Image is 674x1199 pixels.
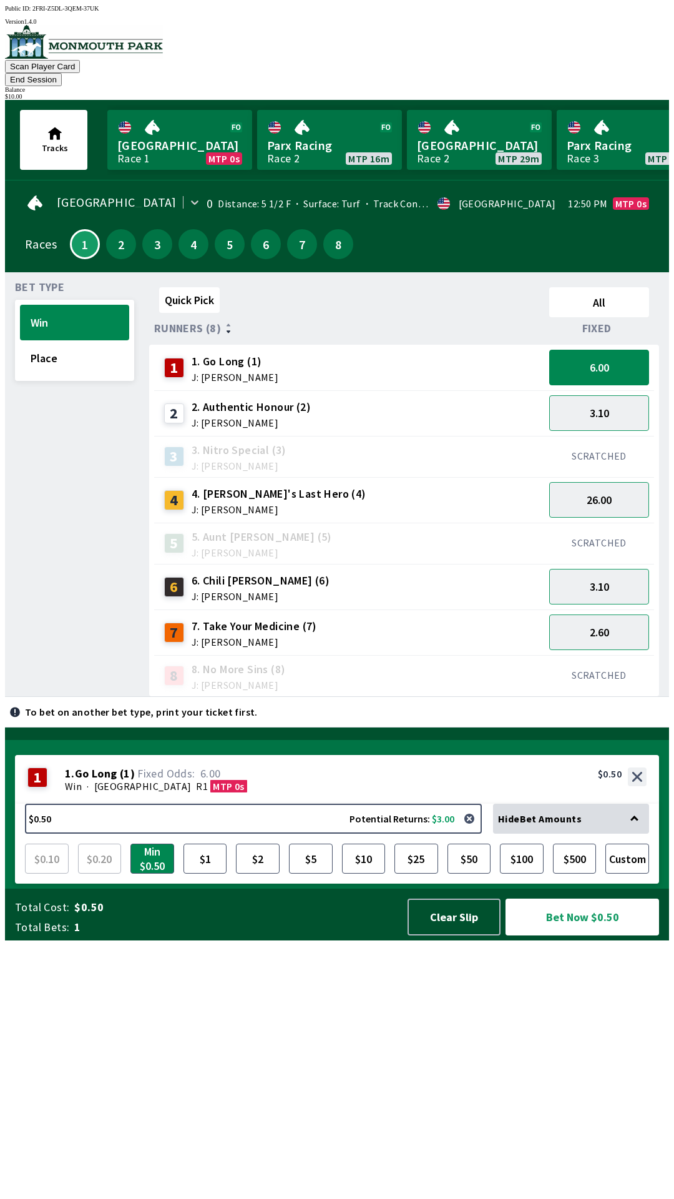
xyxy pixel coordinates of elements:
button: Place [20,340,129,376]
img: venue logo [5,25,163,59]
span: ( 1 ) [120,767,135,780]
button: Tracks [20,110,87,170]
span: 12:50 PM [568,199,607,209]
span: $50 [451,847,488,871]
span: $5 [292,847,330,871]
span: 6.00 [200,766,221,781]
span: Place [31,351,119,365]
button: $25 [394,844,438,874]
div: Fixed [544,322,654,335]
div: 6 [164,577,184,597]
button: $500 [553,844,597,874]
span: $25 [398,847,435,871]
button: End Session [5,73,62,86]
div: SCRATCHED [549,669,649,681]
button: 4 [178,229,208,259]
div: Public ID: [5,5,669,12]
button: $0.50Potential Returns: $3.00 [25,804,482,834]
button: $1 [183,844,227,874]
span: 6.00 [590,360,609,375]
button: 3.10 [549,569,649,604]
span: 5 [218,240,242,249]
span: 3.10 [590,580,609,594]
button: $50 [447,844,491,874]
span: Surface: Turf [291,197,361,210]
span: 8. No More Sins (8) [192,661,286,678]
button: Scan Player Card [5,60,80,73]
div: 1 [27,767,47,787]
button: All [549,287,649,317]
div: 3 [164,447,184,466]
div: Race 2 [267,154,300,164]
button: 2.60 [549,614,649,650]
span: 4. [PERSON_NAME]'s Last Hero (4) [192,486,366,502]
span: $500 [556,847,593,871]
button: 1 [70,229,100,259]
span: J: [PERSON_NAME] [192,637,317,647]
span: Parx Racing [267,137,392,154]
span: MTP 0s [213,780,244,792]
span: Tracks [42,142,68,154]
div: 2 [164,403,184,423]
span: Min $0.50 [134,847,171,871]
div: Race 1 [117,154,150,164]
button: Clear Slip [408,899,501,935]
span: Win [65,780,82,792]
button: 8 [323,229,353,259]
span: 2.60 [590,625,609,639]
span: [GEOGRAPHIC_DATA] [417,137,542,154]
span: Clear Slip [419,910,489,924]
span: Track Condition: Firm [361,197,471,210]
span: Quick Pick [165,293,214,307]
span: MTP 29m [498,154,539,164]
button: 3.10 [549,395,649,431]
a: [GEOGRAPHIC_DATA]Race 1MTP 0s [107,110,252,170]
span: 7 [290,240,314,249]
span: 26.00 [587,493,612,507]
span: $100 [503,847,540,871]
button: Win [20,305,129,340]
button: 5 [215,229,245,259]
div: 1 [164,358,184,378]
div: 4 [164,490,184,510]
span: Distance: 5 1/2 F [218,197,291,210]
span: 3. Nitro Special (3) [192,442,286,458]
button: 6.00 [549,350,649,385]
span: 2 [109,240,133,249]
button: 2 [106,229,136,259]
span: Bet Type [15,282,64,292]
span: Custom [608,847,646,871]
p: To bet on another bet type, print your ticket first. [25,707,258,717]
button: Custom [605,844,649,874]
span: Bet Now $0.50 [516,909,648,925]
span: $10 [345,847,383,871]
span: 3 [145,240,169,249]
span: 3.10 [590,406,609,420]
span: 6. Chili [PERSON_NAME] (6) [192,573,330,589]
span: 4 [182,240,205,249]
div: $ 10.00 [5,93,669,100]
button: Min $0.50 [130,844,174,874]
span: 2FRI-Z5DL-3QEM-37UK [32,5,99,12]
div: Version 1.4.0 [5,18,669,25]
span: [GEOGRAPHIC_DATA] [94,780,192,792]
span: [GEOGRAPHIC_DATA] [57,197,177,207]
span: Total Cost: [15,900,69,915]
button: Bet Now $0.50 [506,899,659,935]
div: Race 2 [417,154,449,164]
span: [GEOGRAPHIC_DATA] [117,137,242,154]
div: SCRATCHED [549,536,649,549]
span: · [87,780,89,792]
button: $100 [500,844,544,874]
button: 26.00 [549,482,649,518]
span: 1 [74,920,396,935]
span: Total Bets: [15,920,69,935]
span: $0.50 [74,900,396,915]
span: 6 [254,240,278,249]
span: 8 [326,240,350,249]
span: R1 [196,780,208,792]
button: $10 [342,844,386,874]
button: 7 [287,229,317,259]
span: $2 [239,847,276,871]
a: Parx RacingRace 2MTP 16m [257,110,402,170]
